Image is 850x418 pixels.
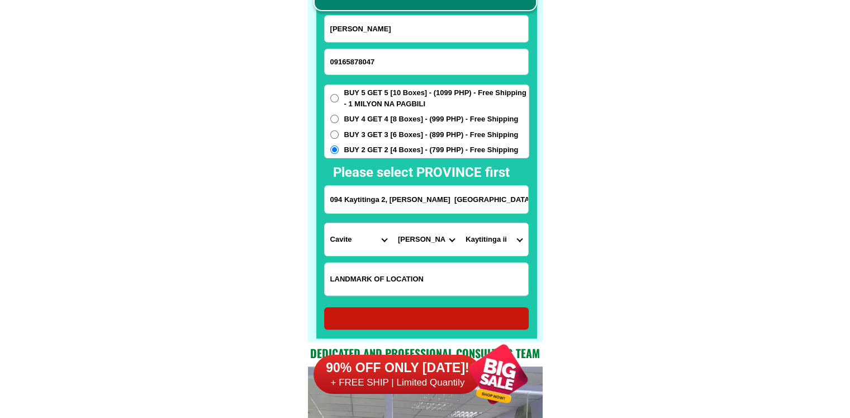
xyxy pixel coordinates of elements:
input: Input full_name [325,16,528,42]
input: Input LANDMARKOFLOCATION [325,263,528,295]
h6: + FREE SHIP | Limited Quantily [314,377,481,389]
select: Select commune [460,223,528,256]
input: BUY 5 GET 5 [10 Boxes] - (1099 PHP) - Free Shipping - 1 MILYON NA PAGBILI [330,94,339,102]
h6: 90% OFF ONLY [DATE]! [314,360,481,377]
input: Input address [325,186,528,213]
input: BUY 4 GET 4 [8 Boxes] - (999 PHP) - Free Shipping [330,115,339,123]
input: Input phone_number [325,49,528,74]
select: Select province [325,223,392,256]
span: BUY 3 GET 3 [6 Boxes] - (899 PHP) - Free Shipping [344,129,519,140]
h2: Dedicated and professional consulting team [308,345,543,361]
select: Select district [392,223,460,256]
span: BUY 4 GET 4 [8 Boxes] - (999 PHP) - Free Shipping [344,114,519,125]
h2: Please select PROVINCE first [333,162,630,182]
input: BUY 2 GET 2 [4 Boxes] - (799 PHP) - Free Shipping [330,145,339,154]
span: BUY 5 GET 5 [10 Boxes] - (1099 PHP) - Free Shipping - 1 MILYON NA PAGBILI [344,87,529,109]
span: BUY 2 GET 2 [4 Boxes] - (799 PHP) - Free Shipping [344,144,519,156]
input: BUY 3 GET 3 [6 Boxes] - (899 PHP) - Free Shipping [330,130,339,139]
